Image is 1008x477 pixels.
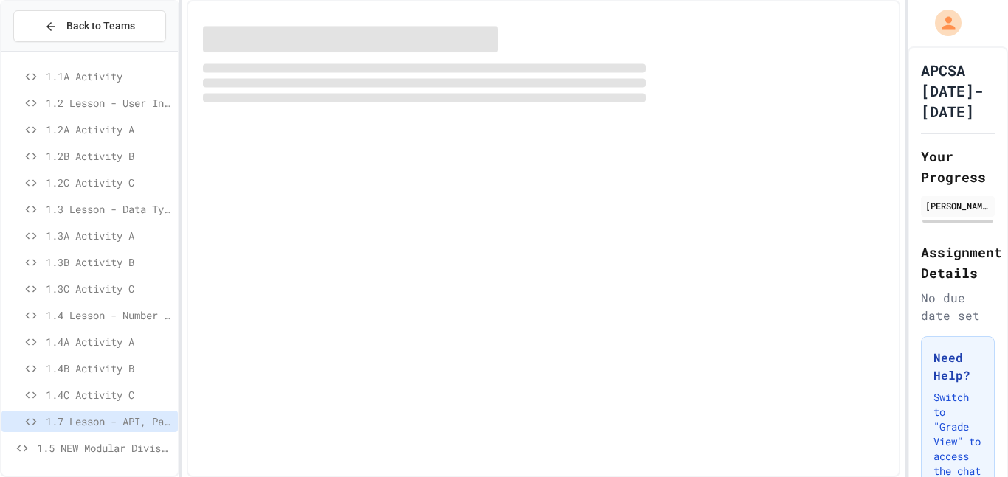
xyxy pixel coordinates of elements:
[921,242,995,283] h2: Assignment Details
[921,60,995,122] h1: APCSA [DATE]-[DATE]
[46,122,172,137] span: 1.2A Activity A
[46,387,172,403] span: 1.4C Activity C
[46,201,172,217] span: 1.3 Lesson - Data Types
[46,228,172,243] span: 1.3A Activity A
[46,254,172,270] span: 1.3B Activity B
[921,289,995,324] div: No due date set
[46,175,172,190] span: 1.2C Activity C
[37,440,172,456] span: 1.5 NEW Modular Division
[46,148,172,164] span: 1.2B Activity B
[46,334,172,349] span: 1.4A Activity A
[46,281,172,296] span: 1.3C Activity C
[919,6,965,40] div: My Account
[46,361,172,376] span: 1.4B Activity B
[46,414,172,429] span: 1.7 Lesson - API, Packages, and Classes
[46,69,172,84] span: 1.1A Activity
[921,146,995,187] h2: Your Progress
[933,349,982,384] h3: Need Help?
[46,307,172,323] span: 1.4 Lesson - Number Calculations
[66,18,135,34] span: Back to Teams
[925,199,990,212] div: [PERSON_NAME]
[46,95,172,111] span: 1.2 Lesson - User Input and Variables
[13,10,166,42] button: Back to Teams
